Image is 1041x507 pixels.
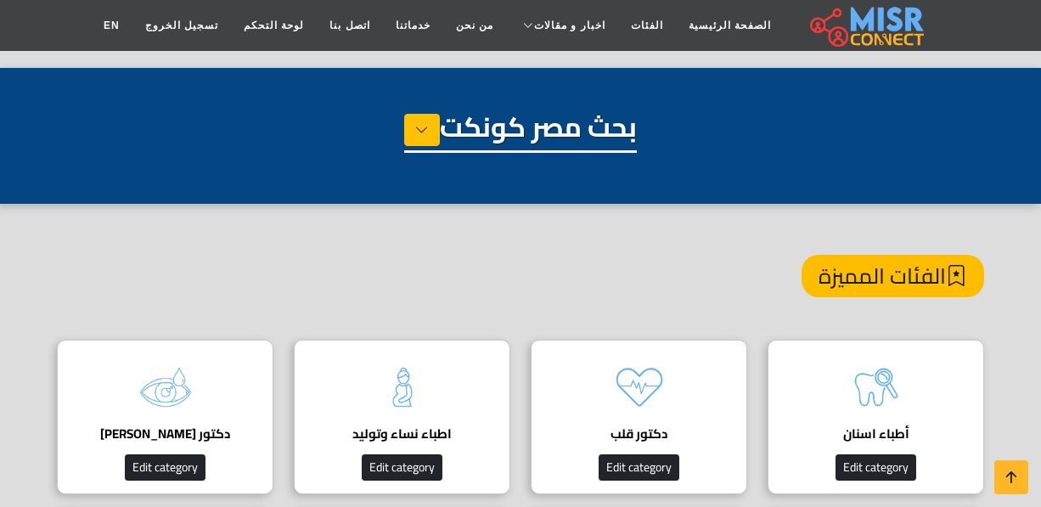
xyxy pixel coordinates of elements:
[520,340,757,494] a: دكتور قلب Edit category
[842,353,910,421] img: k714wZmFaHWIHbCst04N.png
[506,9,618,42] a: اخبار و مقالات
[125,454,205,481] button: Edit category
[231,9,317,42] a: لوحة التحكم
[676,9,784,42] a: الصفحة الرئيسية
[599,454,679,481] button: Edit category
[317,9,382,42] a: اتصل بنا
[534,18,605,33] span: اخبار و مقالات
[91,9,132,42] a: EN
[794,426,958,442] h4: أطباء اسنان
[836,454,916,481] button: Edit category
[369,353,436,421] img: tQBIxbFzDjHNxea4mloJ.png
[132,9,231,42] a: تسجيل الخروج
[132,353,200,421] img: O3vASGqC8OE0Zbp7R2Y3.png
[605,353,673,421] img: kQgAgBbLbYzX17DbAKQs.png
[557,426,721,442] h4: دكتور قلب
[83,426,247,442] h4: دكتور [PERSON_NAME]
[802,255,984,297] h4: الفئات المميزة
[618,9,676,42] a: الفئات
[404,110,637,153] h1: بحث مصر كونكت
[443,9,506,42] a: من نحن
[362,454,442,481] button: Edit category
[47,340,284,494] a: دكتور [PERSON_NAME] Edit category
[757,340,994,494] a: أطباء اسنان Edit category
[810,4,924,47] img: main.misr_connect
[320,426,484,442] h4: اطباء نساء وتوليد
[383,9,443,42] a: خدماتنا
[284,340,520,494] a: اطباء نساء وتوليد Edit category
